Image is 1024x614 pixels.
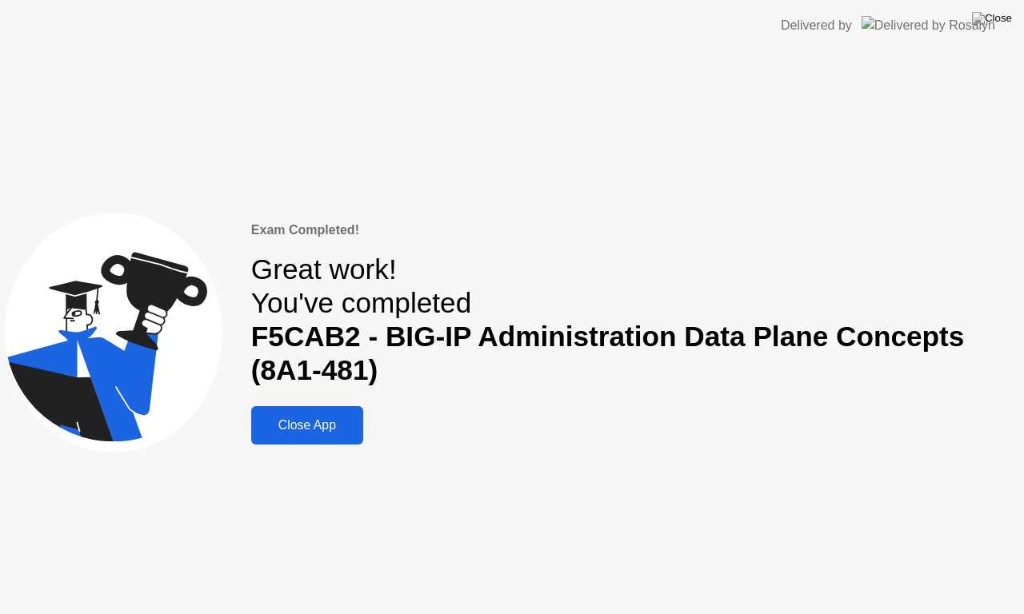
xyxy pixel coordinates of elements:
[251,253,1019,388] div: Great work! You've completed
[256,418,358,433] div: Close App
[251,321,965,385] b: F5CAB2 - BIG-IP Administration Data Plane Concepts (8A1-481)
[781,16,852,35] div: Delivered by
[972,12,1012,25] img: Close
[251,406,363,445] button: Close App
[862,16,995,34] img: Delivered by Rosalyn
[251,221,1019,240] div: Exam Completed!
